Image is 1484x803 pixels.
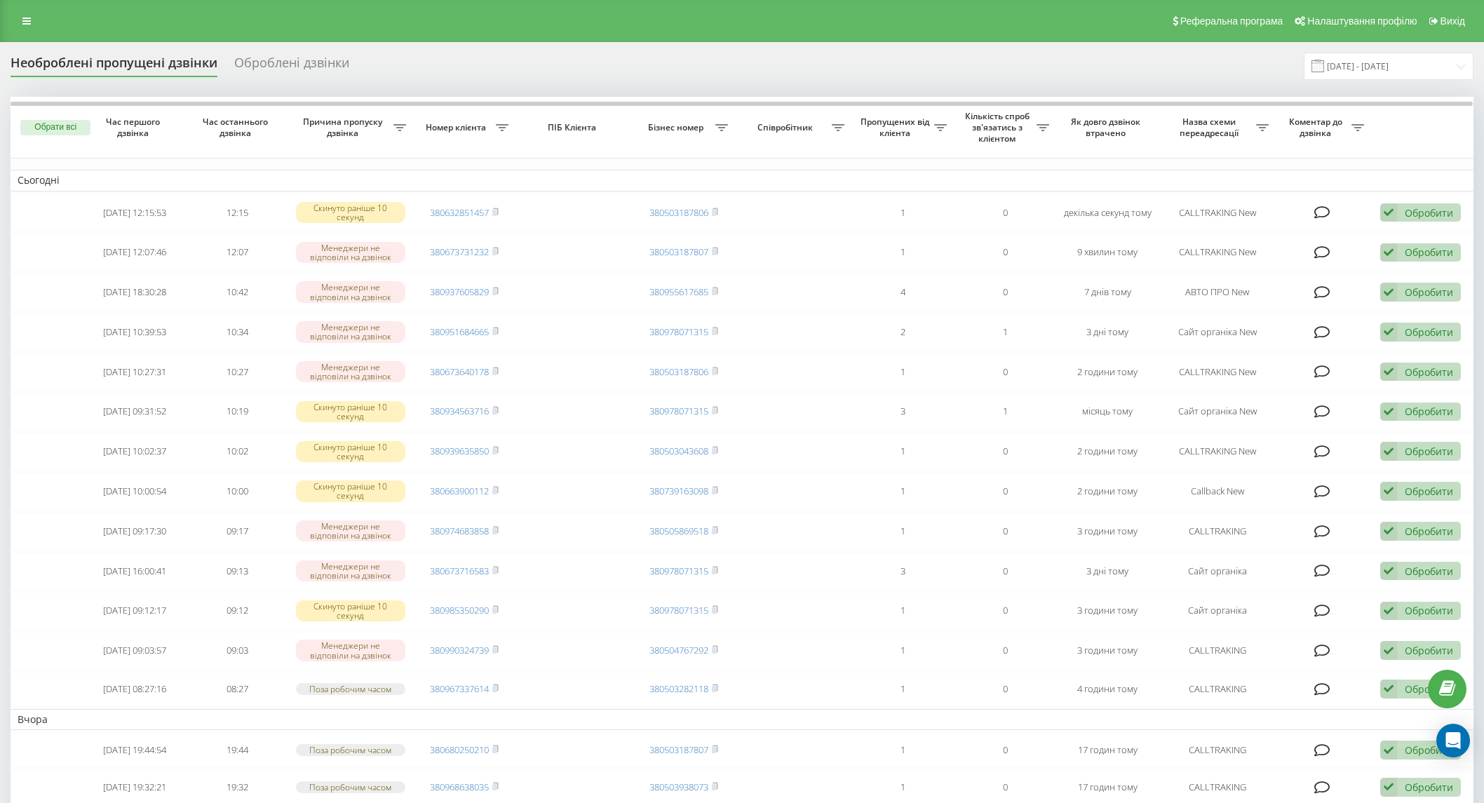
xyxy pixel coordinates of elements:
div: Обробити [1405,781,1453,794]
div: Необроблені пропущені дзвінки [11,55,217,77]
div: Обробити [1405,743,1453,757]
td: Сайт органіка [1159,592,1276,629]
div: Обробити [1405,405,1453,418]
a: 380503187807 [649,245,708,258]
td: Callback New [1159,473,1276,510]
a: 380503043608 [649,445,708,457]
td: [DATE] 10:02:37 [83,433,186,470]
td: [DATE] 10:27:31 [83,353,186,391]
td: 1 [851,353,954,391]
span: Номер клієнта [420,122,496,133]
button: Обрати всі [20,120,90,135]
td: [DATE] 09:17:30 [83,513,186,550]
td: 10:00 [186,473,288,510]
td: CALLTRAKING New [1159,234,1276,271]
a: 380739163098 [649,485,708,497]
td: 19:44 [186,733,288,767]
a: 380978071315 [649,565,708,577]
div: Менеджери не відповіли на дзвінок [296,560,406,581]
span: Кількість спроб зв'язатись з клієнтом [961,111,1037,144]
td: CALLTRAKING New [1159,194,1276,231]
td: 7 днів тому [1056,274,1159,311]
td: [DATE] 10:00:54 [83,473,186,510]
div: Скинуто раніше 10 секунд [296,401,406,422]
span: Коментар до дзвінка [1283,116,1351,138]
a: 380968638035 [430,781,489,793]
div: Обробити [1405,682,1453,696]
td: 1 [851,733,954,767]
td: 10:42 [186,274,288,311]
a: 380673716583 [430,565,489,577]
td: CALLTRAKING [1159,632,1276,669]
a: 380967337614 [430,682,489,695]
td: 0 [954,672,1056,706]
td: 0 [954,433,1056,470]
td: 0 [954,353,1056,391]
div: Обробити [1405,445,1453,458]
div: Скинуто раніше 10 секунд [296,202,406,223]
td: 3 години тому [1056,513,1159,550]
div: Обробити [1405,485,1453,498]
td: Сайт органіка New [1159,313,1276,351]
a: 380955617685 [649,285,708,298]
td: 2 години тому [1056,433,1159,470]
span: Причина пропуску дзвінка [295,116,393,138]
td: місяць тому [1056,393,1159,431]
td: 08:27 [186,672,288,706]
td: 2 [851,313,954,351]
span: Бізнес номер [640,122,715,133]
td: Сайт органіка [1159,553,1276,590]
td: 4 години тому [1056,672,1159,706]
td: CALLTRAKING [1159,672,1276,706]
div: Менеджери не відповіли на дзвінок [296,281,406,302]
div: Обробити [1405,245,1453,259]
span: Налаштування профілю [1307,15,1417,27]
div: Менеджери не відповіли на дзвінок [296,520,406,541]
td: 1 [954,313,1056,351]
div: Обробити [1405,285,1453,299]
td: 1 [851,473,954,510]
td: [DATE] 08:27:16 [83,672,186,706]
td: 0 [954,592,1056,629]
span: Як довго дзвінок втрачено [1068,116,1147,138]
div: Оброблені дзвінки [234,55,349,77]
td: 0 [954,274,1056,311]
a: 380663900112 [430,485,489,497]
div: Скинуто раніше 10 секунд [296,441,406,462]
div: Менеджери не відповіли на дзвінок [296,361,406,382]
td: Сайт органіка New [1159,393,1276,431]
td: 10:02 [186,433,288,470]
td: 1 [851,194,954,231]
div: Поза робочим часом [296,683,406,695]
td: 10:27 [186,353,288,391]
td: 0 [954,194,1056,231]
a: 380503187806 [649,206,708,219]
td: 3 дні тому [1056,553,1159,590]
td: 3 години тому [1056,592,1159,629]
td: 9 хвилин тому [1056,234,1159,271]
a: 380673731232 [430,245,489,258]
a: 380974683858 [430,525,489,537]
td: Сьогодні [11,170,1473,191]
div: Обробити [1405,644,1453,657]
td: [DATE] 09:31:52 [83,393,186,431]
span: Пропущених від клієнта [858,116,934,138]
td: [DATE] 12:07:46 [83,234,186,271]
a: 380505869518 [649,525,708,537]
td: 3 [851,553,954,590]
td: 4 [851,274,954,311]
td: 0 [954,234,1056,271]
a: 380985350290 [430,604,489,616]
td: 09:17 [186,513,288,550]
div: Обробити [1405,365,1453,379]
span: Співробітник [742,122,832,133]
div: Обробити [1405,565,1453,578]
a: 380937605829 [430,285,489,298]
td: [DATE] 09:03:57 [83,632,186,669]
td: 1 [851,513,954,550]
td: [DATE] 12:15:53 [83,194,186,231]
a: 380503938073 [649,781,708,793]
td: 1 [851,592,954,629]
a: 380504767292 [649,644,708,656]
td: [DATE] 19:44:54 [83,733,186,767]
